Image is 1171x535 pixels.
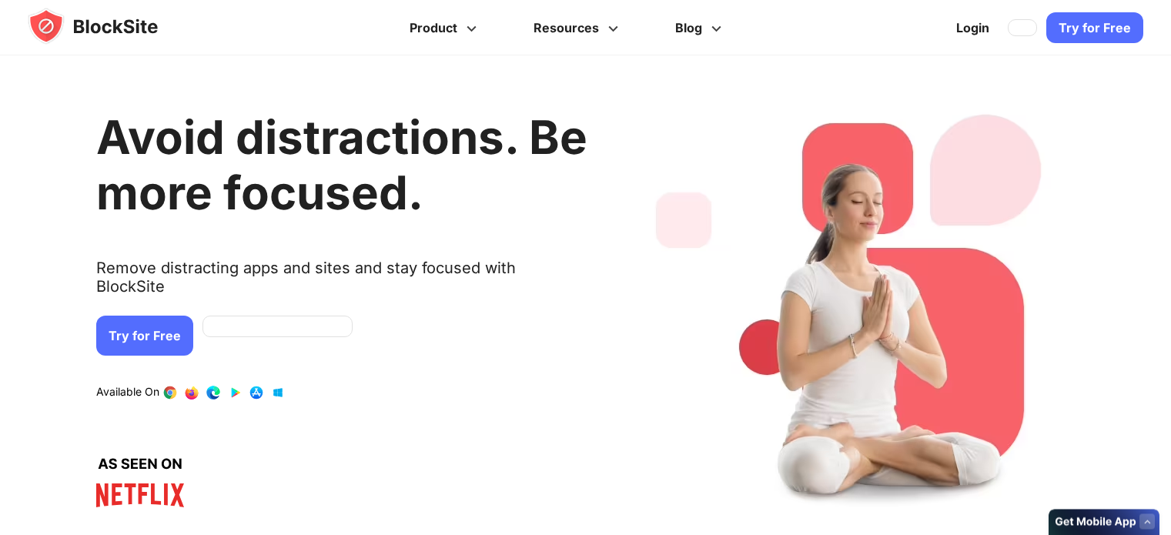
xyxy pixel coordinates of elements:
a: Try for Free [1046,12,1143,43]
a: Login [947,9,999,46]
text: Available On [96,385,159,400]
h1: Avoid distractions. Be more focused. [96,109,587,220]
img: blocksite-icon.5d769676.svg [28,8,188,45]
text: Remove distracting apps and sites and stay focused with BlockSite [96,259,587,308]
a: Try for Free [96,316,193,356]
